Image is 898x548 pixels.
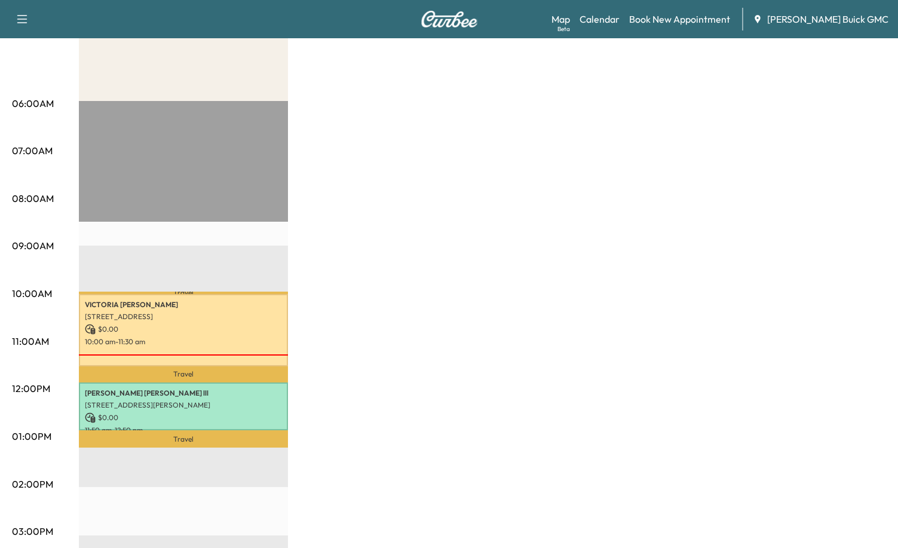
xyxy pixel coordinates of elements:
[12,191,54,206] p: 08:00AM
[85,388,282,398] p: [PERSON_NAME] [PERSON_NAME] lll
[767,12,888,26] span: [PERSON_NAME] Buick GMC
[79,366,288,382] p: Travel
[12,524,53,538] p: 03:00PM
[79,292,288,294] p: Travel
[85,300,282,310] p: VICTORIA [PERSON_NAME]
[12,143,53,158] p: 07:00AM
[12,286,52,301] p: 10:00AM
[85,312,282,322] p: [STREET_ADDRESS]
[79,430,288,447] p: Travel
[551,12,570,26] a: MapBeta
[85,425,282,435] p: 11:50 am - 12:50 pm
[12,334,49,348] p: 11:00AM
[12,477,53,491] p: 02:00PM
[12,96,54,111] p: 06:00AM
[12,429,51,443] p: 01:00PM
[85,400,282,410] p: [STREET_ADDRESS][PERSON_NAME]
[12,238,54,253] p: 09:00AM
[85,337,282,347] p: 10:00 am - 11:30 am
[629,12,730,26] a: Book New Appointment
[421,11,478,27] img: Curbee Logo
[85,324,282,335] p: $ 0.00
[557,25,570,33] div: Beta
[12,381,50,396] p: 12:00PM
[580,12,620,26] a: Calendar
[85,412,282,423] p: $ 0.00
